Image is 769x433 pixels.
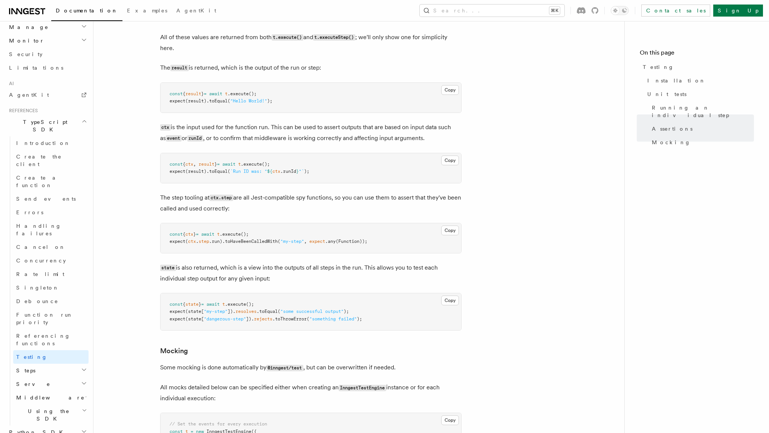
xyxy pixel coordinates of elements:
[16,354,47,360] span: Testing
[643,63,674,71] span: Testing
[230,169,267,174] span: `Run ID was: "
[647,90,686,98] span: Unit tests
[56,8,118,14] span: Documentation
[266,365,303,371] code: @inngest/test
[228,309,235,314] span: ]).
[188,239,196,244] span: ctx
[13,136,89,150] a: Introduction
[214,162,217,167] span: }
[296,169,299,174] span: }
[299,169,304,174] span: "`
[641,5,710,17] a: Contact sales
[420,5,564,17] button: Search...⌘K
[16,154,62,167] span: Create the client
[228,169,230,174] span: (
[230,98,267,104] span: "Hello World!"
[13,192,89,206] a: Send events
[6,20,89,34] button: Manage
[225,91,228,96] span: t
[6,81,14,87] span: AI
[649,101,754,122] a: Running an individual step
[51,2,122,21] a: Documentation
[304,239,307,244] span: ,
[185,169,206,174] span: (result)
[201,302,204,307] span: =
[6,118,81,133] span: TypeScript SDK
[170,421,267,427] span: // Set the events for every execution
[6,34,89,47] button: Monitor
[193,162,196,167] span: ,
[185,309,204,314] span: (state[
[196,239,199,244] span: .
[649,136,754,149] a: Mocking
[235,309,257,314] span: resolves
[13,254,89,267] a: Concurrency
[441,296,459,305] button: Copy
[13,219,89,240] a: Handling failures
[272,169,280,174] span: ctx
[16,209,43,215] span: Errors
[160,124,171,131] code: ctx
[204,309,228,314] span: "my-step"
[209,195,233,201] code: ctx.step
[170,98,185,104] span: expect
[16,298,58,304] span: Debounce
[185,162,193,167] span: ctx
[13,380,50,388] span: Serve
[16,175,61,188] span: Create a function
[246,316,254,322] span: ]).
[652,104,754,119] span: Running an individual step
[204,91,206,96] span: =
[325,239,336,244] span: .any
[160,122,462,144] p: is the input used for the function run. This can be used to assert outputs that are based on inpu...
[185,302,199,307] span: state
[170,65,189,71] code: result
[13,171,89,192] a: Create a function
[16,271,64,277] span: Rate limit
[6,108,38,114] span: References
[160,382,462,404] p: All mocks detailed below can be specified either when creating an instance or for each individual...
[176,8,216,14] span: AgentKit
[652,139,691,146] span: Mocking
[160,63,462,73] p: The is returned, which is the output of the run or step:
[278,239,280,244] span: (
[199,162,214,167] span: result
[357,316,362,322] span: );
[441,156,459,165] button: Copy
[13,267,89,281] a: Rate limit
[201,91,204,96] span: }
[13,240,89,254] a: Cancel on
[13,281,89,294] a: Singleton
[16,333,70,346] span: Referencing functions
[160,265,176,271] code: state
[170,162,183,167] span: const
[16,223,61,236] span: Handling failures
[640,48,754,60] h4: On this page
[172,2,221,20] a: AgentKit
[238,162,241,167] span: t
[6,115,89,136] button: TypeScript SDK
[272,34,303,41] code: t.execute()
[280,239,304,244] span: "my-step"
[241,232,249,237] span: ();
[13,294,89,308] a: Debounce
[344,309,349,314] span: );
[6,47,89,61] a: Security
[160,262,462,284] p: is also returned, which is a view into the outputs of all steps in the run. This allows you to te...
[160,192,462,214] p: The step tooling at are all Jest-compatible spy functions, so you can use them to assert that the...
[13,329,89,350] a: Referencing functions
[183,91,185,96] span: {
[222,162,235,167] span: await
[13,407,82,422] span: Using the SDK
[307,316,309,322] span: (
[272,316,307,322] span: .toThrowError
[225,302,246,307] span: .execute
[217,232,220,237] span: t
[228,91,249,96] span: .execute
[13,308,89,329] a: Function run priority
[6,88,89,102] a: AgentKit
[13,364,89,377] button: Steps
[166,135,182,142] code: event
[13,367,35,374] span: Steps
[254,316,272,322] span: rejects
